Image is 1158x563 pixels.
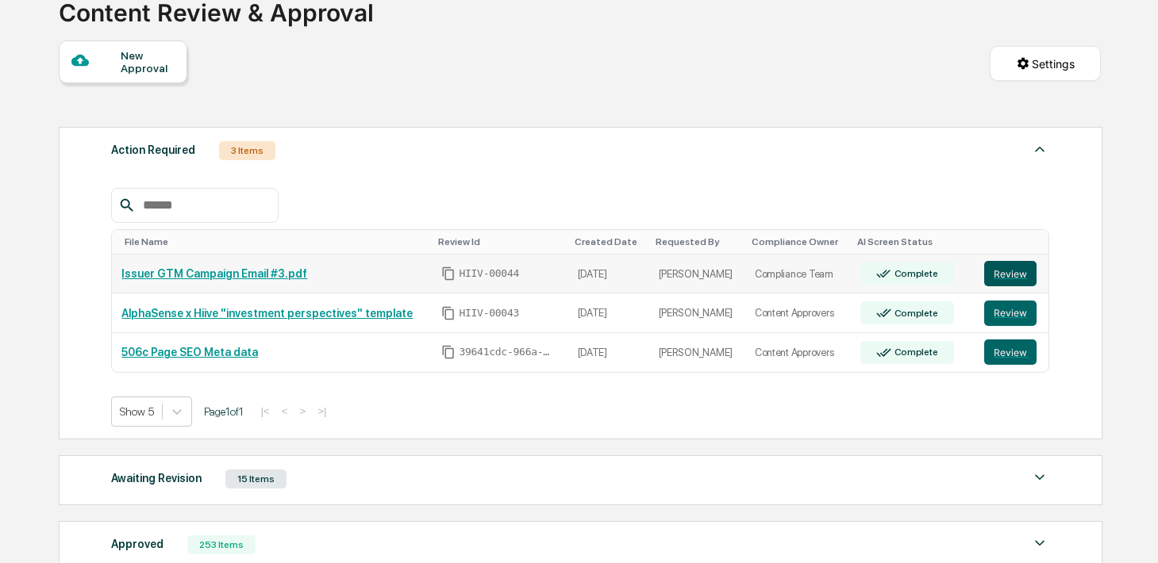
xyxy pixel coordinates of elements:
span: Copy Id [441,345,456,359]
a: Review [984,301,1039,326]
td: [PERSON_NAME] [649,255,745,294]
button: Settings [990,46,1101,81]
span: HIIV-00043 [459,307,519,320]
span: Page 1 of 1 [204,405,244,418]
a: 506c Page SEO Meta data [121,346,258,358]
span: HIIV-00044 [459,267,519,280]
td: Content Approvers [745,293,851,333]
div: Toggle SortBy [656,236,739,247]
td: [PERSON_NAME] [649,333,745,372]
a: Issuer GTM Campaign Email #3.pdf [121,267,307,280]
div: 15 Items [225,469,287,488]
td: [DATE] [568,333,649,372]
a: Review [984,261,1039,286]
td: Compliance Team [745,255,851,294]
button: >| [313,404,331,418]
img: caret [1030,534,1049,553]
div: Complete [891,308,938,319]
td: [DATE] [568,293,649,333]
button: > [294,404,310,418]
td: [PERSON_NAME] [649,293,745,333]
img: caret [1030,468,1049,487]
div: 3 Items [219,141,275,160]
div: Complete [891,268,938,279]
div: Approved [111,534,164,554]
div: Toggle SortBy [438,236,561,247]
span: 39641cdc-966a-4e65-879f-2a6a777944d8 [459,346,554,358]
div: Toggle SortBy [575,236,643,247]
button: Review [984,339,1037,365]
div: Awaiting Revision [111,468,202,488]
td: [DATE] [568,255,649,294]
div: New Approval [121,49,174,75]
button: Review [984,261,1037,286]
td: Content Approvers [745,333,851,372]
img: caret [1030,140,1049,159]
div: 253 Items [187,535,256,554]
div: Complete [891,347,938,358]
button: < [277,404,293,418]
span: Copy Id [441,306,456,320]
div: Action Required [111,140,195,160]
div: Toggle SortBy [857,236,969,247]
div: Toggle SortBy [987,236,1042,247]
button: |< [256,404,274,418]
a: AlphaSense x Hiive "investment perspectives" template [121,307,413,320]
span: Copy Id [441,266,456,281]
div: Toggle SortBy [125,236,425,247]
button: Review [984,301,1037,326]
div: Toggle SortBy [752,236,844,247]
a: Review [984,339,1039,365]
